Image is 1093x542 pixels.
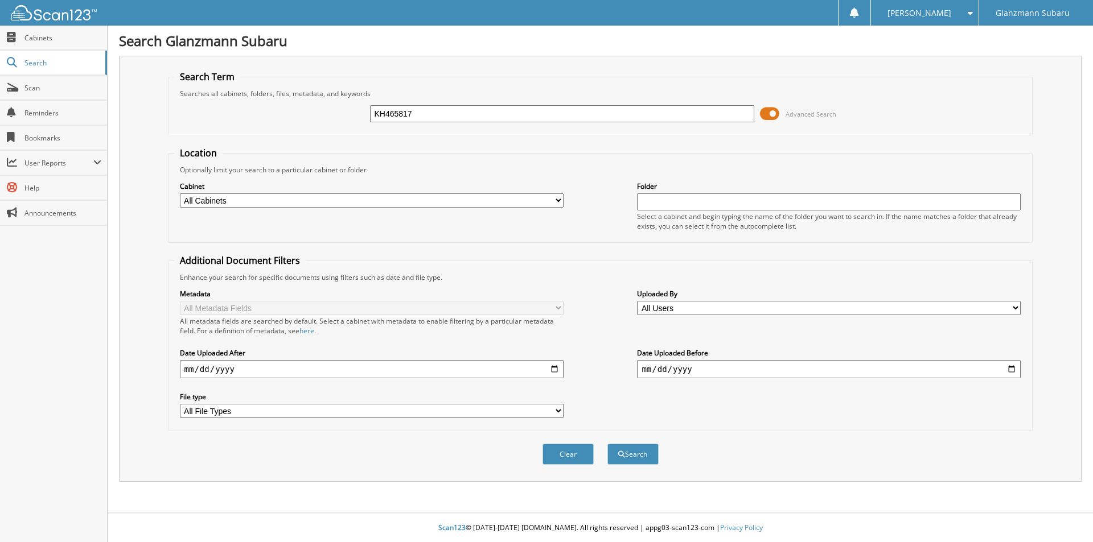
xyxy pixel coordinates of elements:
[24,83,101,93] span: Scan
[119,31,1082,50] h1: Search Glanzmann Subaru
[887,10,951,16] span: [PERSON_NAME]
[24,208,101,218] span: Announcements
[637,212,1021,231] div: Select a cabinet and begin typing the name of the folder you want to search in. If the name match...
[637,289,1021,299] label: Uploaded By
[174,89,1027,98] div: Searches all cabinets, folders, files, metadata, and keywords
[180,289,564,299] label: Metadata
[11,5,97,20] img: scan123-logo-white.svg
[24,33,101,43] span: Cabinets
[24,158,93,168] span: User Reports
[720,523,763,532] a: Privacy Policy
[180,316,564,336] div: All metadata fields are searched by default. Select a cabinet with metadata to enable filtering b...
[786,110,836,118] span: Advanced Search
[637,360,1021,378] input: end
[180,360,564,378] input: start
[438,523,466,532] span: Scan123
[24,58,100,68] span: Search
[108,514,1093,542] div: © [DATE]-[DATE] [DOMAIN_NAME]. All rights reserved | appg03-scan123-com |
[607,444,659,465] button: Search
[174,272,1027,282] div: Enhance your search for specific documents using filters such as date and file type.
[24,183,101,193] span: Help
[174,147,223,159] legend: Location
[180,348,564,358] label: Date Uploaded After
[543,444,594,465] button: Clear
[637,348,1021,358] label: Date Uploaded Before
[174,165,1027,175] div: Optionally limit your search to a particular cabinet or folder
[180,392,564,402] label: File type
[996,10,1070,16] span: Glanzmann Subaru
[24,108,101,118] span: Reminders
[180,181,564,191] label: Cabinet
[24,133,101,143] span: Bookmarks
[174,71,240,83] legend: Search Term
[174,254,306,267] legend: Additional Document Filters
[1036,487,1093,542] iframe: Chat Widget
[637,181,1021,191] label: Folder
[299,326,314,336] a: here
